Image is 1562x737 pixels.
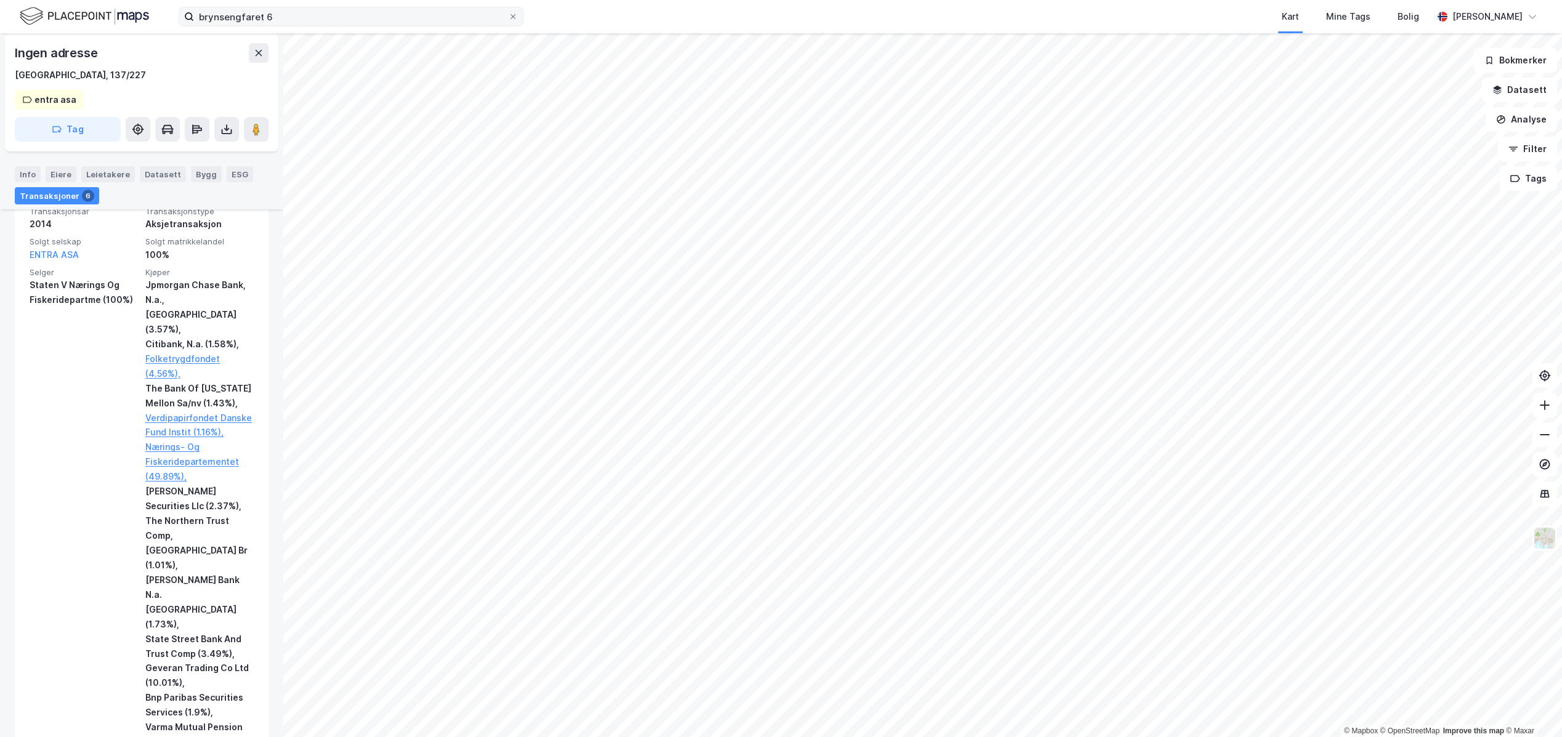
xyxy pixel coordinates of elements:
span: Transaksjonsår [30,206,138,217]
div: Citibank, N.a. (1.58%), [145,337,254,352]
div: Eiere [46,166,76,182]
div: 100% [145,248,254,262]
a: Nærings- Og Fiskeridepartementet (49.89%), [145,440,254,484]
div: Aksjetransaksjon [145,217,254,232]
span: Kjøper [145,267,254,278]
div: The Bank Of [US_STATE] Mellon Sa/nv (1.43%), [145,381,254,411]
div: Mine Tags [1326,9,1370,24]
button: Tag [15,117,121,142]
a: Mapbox [1344,727,1378,735]
span: Solgt matrikkelandel [145,236,254,247]
a: OpenStreetMap [1380,727,1440,735]
span: Transaksjonstype [145,206,254,217]
button: Analyse [1486,107,1557,132]
div: Bygg [191,166,222,182]
button: Tags [1500,166,1557,191]
iframe: Chat Widget [1500,678,1562,737]
button: Filter [1498,137,1557,161]
div: [PERSON_NAME] [1452,9,1523,24]
div: ESG [227,166,253,182]
div: Jpmorgan Chase Bank, N.a., [GEOGRAPHIC_DATA] (3.57%), [145,278,254,337]
div: Staten V Nærings Og Fiskeridepartme (100%) [30,278,138,307]
div: [PERSON_NAME] Securities Llc (2.37%), [145,484,254,513]
a: Folketrygdfondet (4.56%), [145,352,254,381]
img: logo.f888ab2527a4732fd821a326f86c7f29.svg [20,6,149,27]
div: entra asa [34,92,76,107]
div: [PERSON_NAME] Bank N.a. [GEOGRAPHIC_DATA] (1.73%), [145,573,254,632]
button: Bokmerker [1474,48,1557,73]
span: Solgt selskap [30,236,138,247]
div: [GEOGRAPHIC_DATA], 137/227 [15,68,146,83]
div: Ingen adresse [15,43,100,63]
div: Bolig [1398,9,1419,24]
div: Info [15,166,41,182]
a: ENTRA ASA [30,249,79,260]
span: Selger [30,267,138,278]
div: State Street Bank And Trust Comp (3.49%), [145,632,254,661]
div: 6 [82,190,94,202]
a: Improve this map [1443,727,1504,735]
div: Bnp Paribas Securities Services (1.9%), [145,690,254,720]
button: Datasett [1482,78,1557,102]
div: The Northern Trust Comp, [GEOGRAPHIC_DATA] Br (1.01%), [145,513,254,573]
div: 2014 [30,217,138,232]
div: Geveran Trading Co Ltd (10.01%), [145,661,254,690]
div: Transaksjoner [15,187,99,204]
img: Z [1533,526,1556,550]
input: Søk på adresse, matrikkel, gårdeiere, leietakere eller personer [194,7,508,26]
div: Kart [1282,9,1299,24]
div: Datasett [140,166,186,182]
div: Leietakere [81,166,135,182]
a: Verdipapirfondet Danske Fund Instit (1.16%), [145,411,254,440]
